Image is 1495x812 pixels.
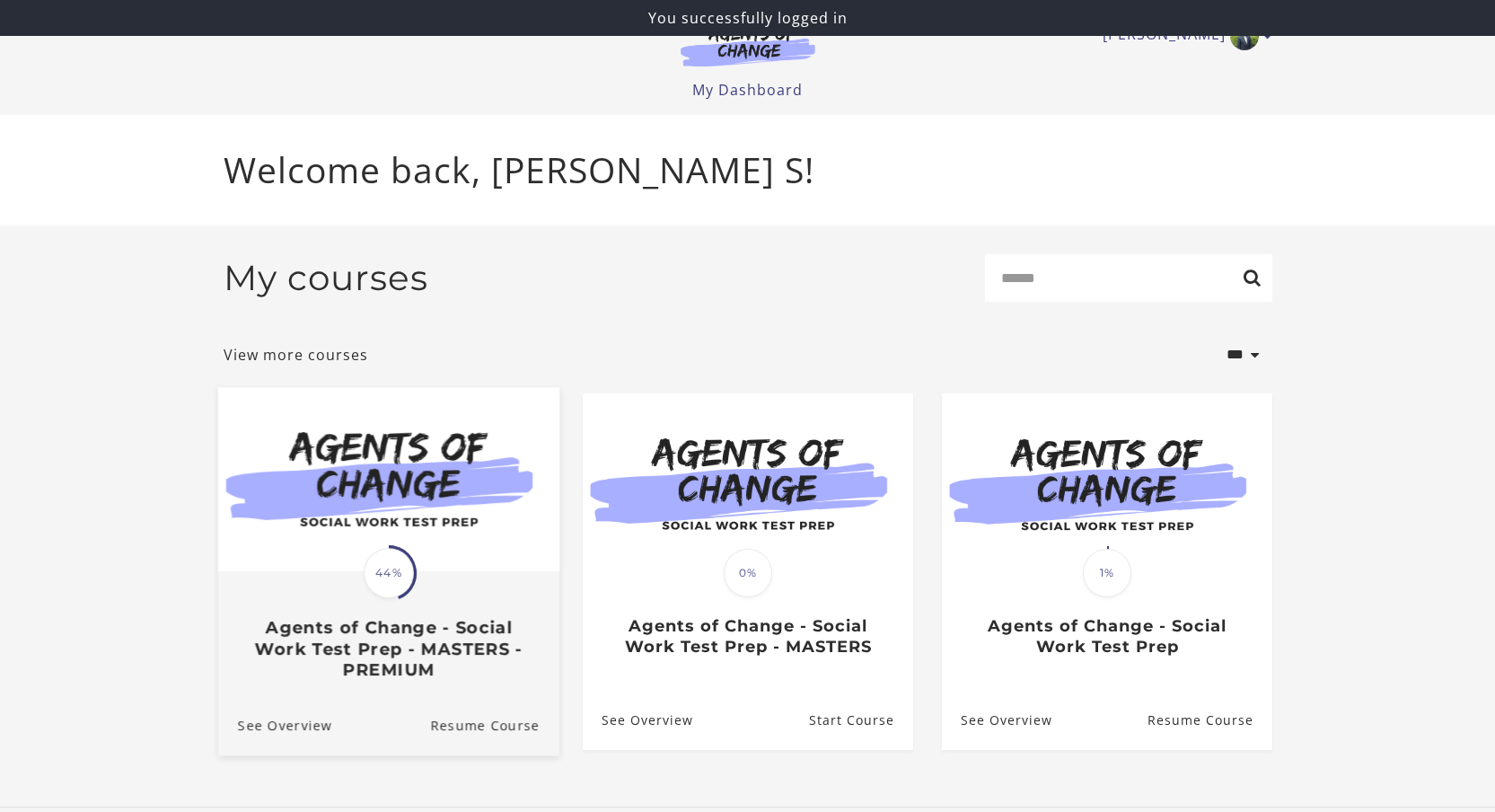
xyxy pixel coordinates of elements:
[364,548,414,598] span: 44%
[430,694,559,755] a: Agents of Change - Social Work Test Prep - MASTERS - PREMIUM: Resume Course
[224,144,1272,197] p: Welcome back, [PERSON_NAME] S!
[237,617,539,680] h3: Agents of Change - Social Work Test Prep - MASTERS - PREMIUM
[7,7,1488,29] p: You successfully logged in
[602,616,893,657] h3: Agents of Change - Social Work Test Prep - MASTERS
[224,257,428,299] h2: My courses
[662,25,834,66] img: Agents of Change Logo
[942,691,1052,749] a: Agents of Change - Social Work Test Prep: See Overview
[1103,22,1263,50] a: Toggle menu
[224,344,368,366] a: View more courses
[808,691,912,749] a: Agents of Change - Social Work Test Prep - MASTERS: Resume Course
[724,549,772,597] span: 0%
[692,80,803,100] a: My Dashboard
[217,694,331,755] a: Agents of Change - Social Work Test Prep - MASTERS - PREMIUM: See Overview
[583,691,693,749] a: Agents of Change - Social Work Test Prep - MASTERS: See Overview
[1147,691,1271,749] a: Agents of Change - Social Work Test Prep: Resume Course
[1083,549,1131,597] span: 1%
[961,616,1253,657] h3: Agents of Change - Social Work Test Prep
